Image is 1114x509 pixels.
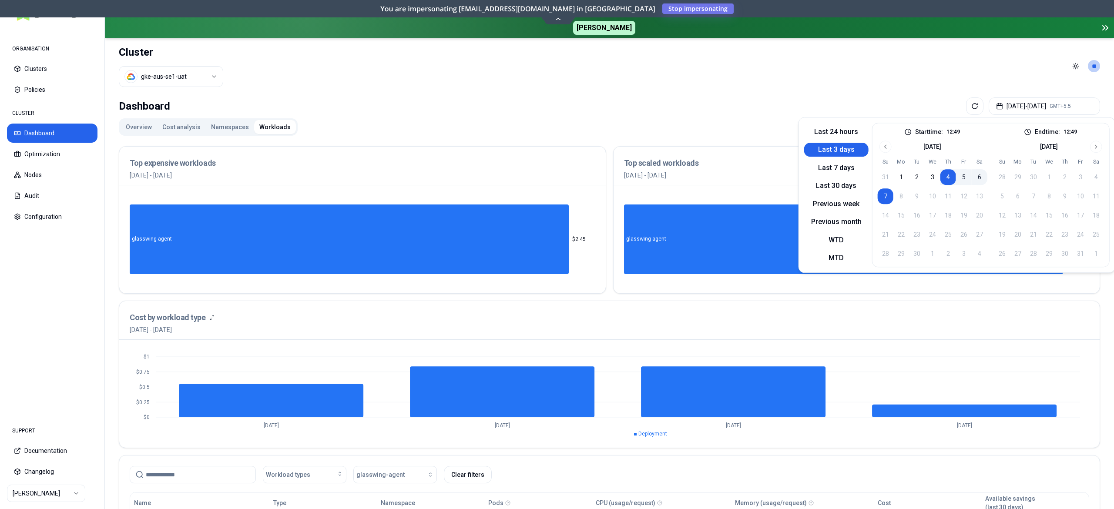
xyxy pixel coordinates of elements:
[130,311,206,324] h3: Cost by workload type
[254,120,296,134] button: Workloads
[879,141,892,153] button: Go to previous month
[804,251,869,265] button: MTD
[804,161,869,175] button: Last 7 days
[7,144,97,164] button: Optimization
[994,158,1010,166] th: Sunday
[804,233,869,247] button: WTD
[1010,158,1026,166] th: Monday
[624,157,1090,169] h3: Top scaled workloads
[878,158,893,166] th: Sunday
[1026,158,1041,166] th: Tuesday
[573,21,635,35] span: [PERSON_NAME]
[130,171,595,180] p: [DATE] - [DATE]
[136,369,150,375] tspan: $0.75
[7,80,97,99] button: Policies
[804,125,869,139] button: Last 24 hours
[804,197,869,211] button: Previous week
[972,158,987,166] th: Saturday
[878,188,893,204] button: 7
[119,66,223,87] button: Select a value
[804,143,869,157] button: Last 3 days
[1090,141,1102,153] button: Go to next month
[139,384,150,390] tspan: $0.5
[121,120,157,134] button: Overview
[7,59,97,78] button: Clusters
[7,441,97,460] button: Documentation
[266,470,310,479] span: Workload types
[495,422,510,429] tspan: [DATE]
[804,215,869,229] button: Previous month
[923,142,941,151] div: [DATE]
[264,422,279,429] tspan: [DATE]
[804,179,869,193] button: Last 30 days
[972,169,987,185] button: 6
[909,158,925,166] th: Tuesday
[909,169,925,185] button: 2
[893,169,909,185] button: 1
[353,466,437,483] button: glasswing-agent
[925,158,940,166] th: Wednesday
[915,129,943,135] label: Start time:
[1073,158,1088,166] th: Friday
[1088,158,1104,166] th: Saturday
[7,422,97,439] div: SUPPORT
[206,120,254,134] button: Namespaces
[946,128,960,135] p: 12:49
[638,431,667,437] span: Deployment
[157,120,206,134] button: Cost analysis
[726,422,741,429] tspan: [DATE]
[7,40,97,57] div: ORGANISATION
[1057,158,1073,166] th: Thursday
[1041,158,1057,166] th: Wednesday
[624,171,1090,180] p: [DATE] - [DATE]
[940,169,956,185] button: 4
[7,165,97,184] button: Nodes
[130,325,215,334] span: [DATE] - [DATE]
[940,158,956,166] th: Thursday
[956,158,972,166] th: Friday
[141,72,187,81] div: gke-aus-se1-uat
[957,422,972,429] tspan: [DATE]
[7,207,97,226] button: Configuration
[7,104,97,122] div: CLUSTER
[878,169,893,185] button: 31
[7,186,97,205] button: Audit
[1040,142,1058,151] div: [DATE]
[136,399,150,405] tspan: $0.25
[1064,128,1077,135] p: 12:49
[7,462,97,481] button: Changelog
[356,470,405,479] span: glasswing-agent
[119,45,223,59] h1: Cluster
[7,124,97,143] button: Dashboard
[1050,103,1071,110] span: GMT+5.5
[130,157,595,169] h3: Top expensive workloads
[989,97,1100,115] button: [DATE]-[DATE]GMT+5.5
[144,354,150,360] tspan: $1
[263,466,346,483] button: Workload types
[119,97,170,115] div: Dashboard
[956,169,972,185] button: 5
[925,169,940,185] button: 3
[144,414,150,420] tspan: $0
[893,158,909,166] th: Monday
[127,72,135,81] img: gcp
[1035,129,1060,135] label: End time:
[444,466,492,483] button: Clear filters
